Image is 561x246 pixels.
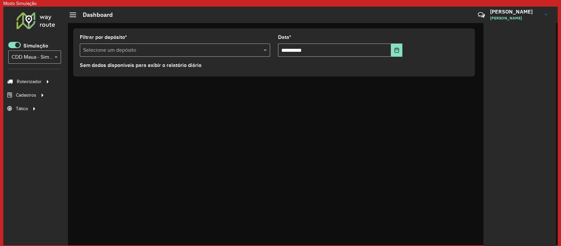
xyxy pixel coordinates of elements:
[8,50,61,64] ng-select: CDD Maua - Simulação
[490,9,540,15] h3: [PERSON_NAME]
[23,42,48,50] label: Simulação
[490,15,540,21] span: [PERSON_NAME]
[3,75,51,88] a: Roteirizador
[16,105,28,112] span: Tático
[17,78,42,85] span: Roteirizador
[490,6,552,23] a: [PERSON_NAME][PERSON_NAME]
[76,11,113,18] h2: Dashboard
[16,92,36,99] span: Cadastros
[474,8,488,22] a: Contato Rápido
[80,61,202,69] label: Sem dados disponíveis para exibir o relatório diário
[80,33,127,41] label: Filtrar por depósito
[3,102,38,115] a: Tático
[391,44,402,57] button: Choose Date
[278,33,291,41] label: Data
[3,88,46,102] a: Cadastros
